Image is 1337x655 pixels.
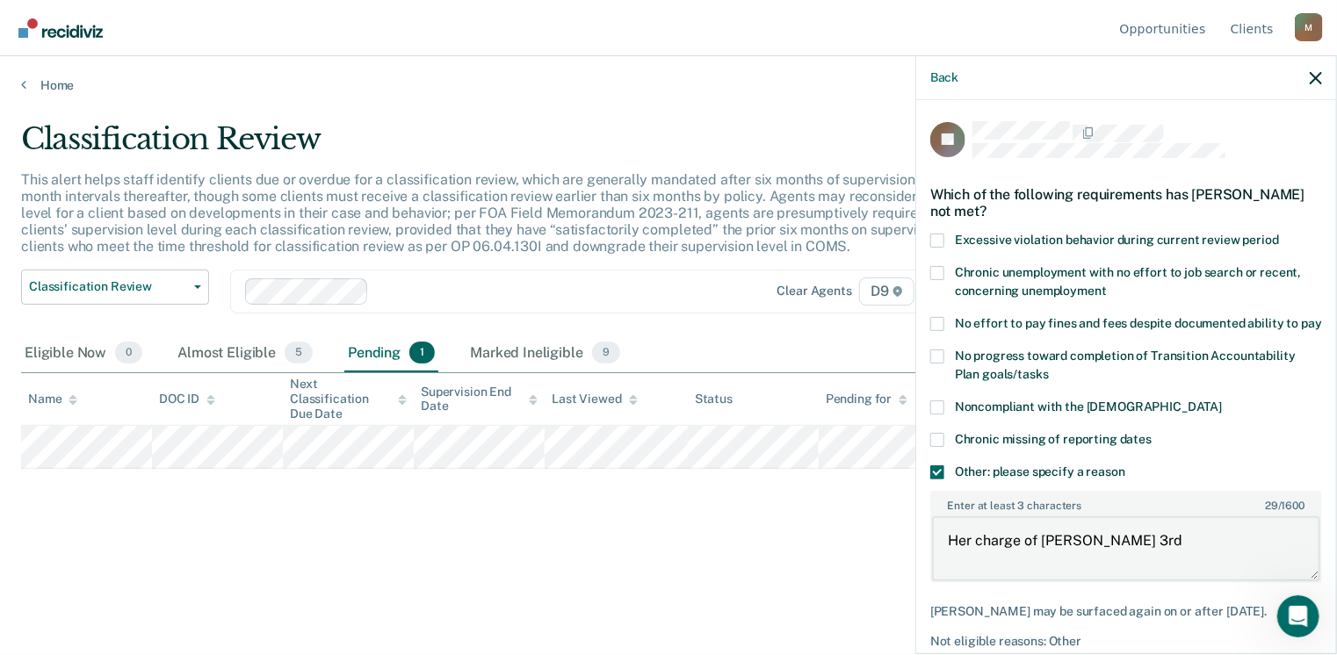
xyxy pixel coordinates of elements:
[290,377,407,421] div: Next Classification Due Date
[115,342,142,364] span: 0
[932,493,1320,512] label: Enter at least 3 characters
[1295,13,1323,41] div: M
[930,172,1322,234] div: Which of the following requirements has [PERSON_NAME] not met?
[28,392,77,407] div: Name
[552,392,637,407] div: Last Viewed
[695,392,733,407] div: Status
[955,399,1222,414] span: Noncompliant with the [DEMOGRAPHIC_DATA]
[777,284,852,299] div: Clear agents
[159,392,215,407] div: DOC ID
[1265,500,1278,512] span: 29
[18,18,103,38] img: Recidiviz
[21,335,146,373] div: Eligible Now
[174,335,316,373] div: Almost Eligible
[466,335,624,373] div: Marked Ineligible
[285,342,313,364] span: 5
[955,233,1279,247] span: Excessive violation behavior during current review period
[21,121,1024,171] div: Classification Review
[409,342,435,364] span: 1
[955,464,1125,479] span: Other: please specify a reason
[1295,13,1323,41] button: Profile dropdown button
[859,277,914,306] span: D9
[955,349,1296,381] span: No progress toward completion of Transition Accountability Plan goals/tasks
[930,634,1322,649] div: Not eligible reasons: Other
[955,432,1152,446] span: Chronic missing of reporting dates
[955,316,1322,330] span: No effort to pay fines and fees despite documented ability to pay
[421,385,538,414] div: Supervision End Date
[21,171,1019,256] p: This alert helps staff identify clients due or overdue for a classification review, which are gen...
[21,77,1316,93] a: Home
[1277,595,1319,637] iframe: Intercom live chat
[932,516,1320,581] textarea: Her charge of [PERSON_NAME] 3rd
[592,342,620,364] span: 9
[344,335,438,373] div: Pending
[1265,500,1304,512] span: / 1600
[930,70,958,85] button: Back
[955,265,1302,298] span: Chronic unemployment with no effort to job search or recent, concerning unemployment
[826,392,907,407] div: Pending for
[930,604,1322,619] div: [PERSON_NAME] may be surfaced again on or after [DATE].
[29,279,187,294] span: Classification Review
